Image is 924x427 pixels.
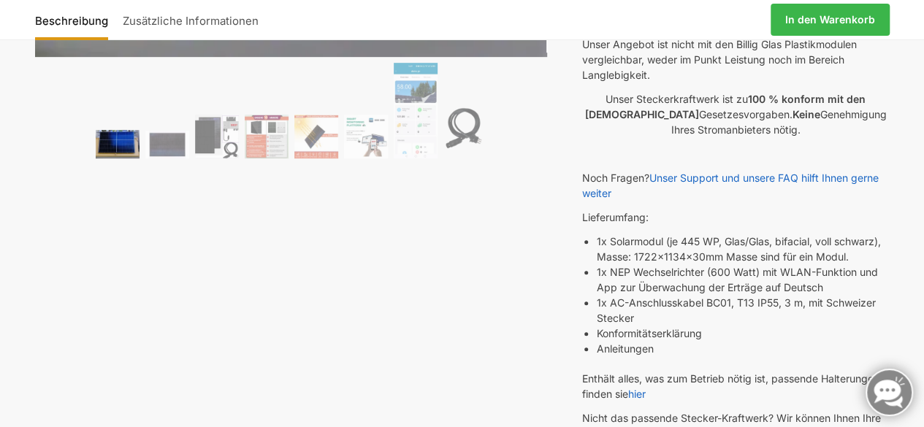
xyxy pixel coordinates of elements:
[596,234,889,264] li: 1x Solarmodul (je 445 WP, Glas/Glas, bifacial, voll schwarz), Masse: 1722x1134x30mm Masse sind fü...
[581,91,889,137] p: Unser Steckerkraftwerk ist zu Gesetzesvorgaben. Genehmigung Ihres Stromanbieters nötig.
[581,209,889,225] p: Lieferumfang:
[394,63,438,158] img: NEPViewer App
[581,21,889,82] p: Dieses Angebot wurde speziell für die Schweiz konfiguriert. Unser Angebot ist nicht mit den Billi...
[245,115,289,158] img: Wer billig kauft, kauft 2 mal.
[115,2,266,37] a: Zusätzliche Informationen
[596,264,889,295] li: 1x NEP Wechselrichter (600 Watt) mit WLAN-Funktion und App zur Überwachung der Erträge auf Deutsch
[627,388,645,400] a: hier
[581,170,889,201] p: Noch Fragen?
[596,295,889,326] li: 1x AC-Anschlusskabel BC01, T13 IP55, 3 m, mit Schweizer Stecker
[596,341,889,356] li: Anleitungen
[792,108,820,120] strong: Keine
[443,100,487,158] img: Anschlusskabel-3meter
[294,115,338,158] img: Bificial 30 % mehr Leistung
[344,115,388,158] img: Balkonkraftwerk 445/600 Watt Bificial – Bild 6
[145,131,189,158] img: Balkonkraftwerk 445/600 Watt Bificial – Bild 2
[195,115,239,158] img: Bificiales Hochleistungsmodul
[581,371,889,401] p: Enthält alles, was zum Betrieb nötig ist, passende Halterungen finden sie
[596,326,889,341] li: Konformitätserklärung
[581,172,878,199] a: Unser Support und unsere FAQ hilft Ihnen gerne weiter
[96,130,140,158] img: Solaranlage für den kleinen Balkon
[771,4,890,36] a: In den Warenkorb
[35,2,115,37] a: Beschreibung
